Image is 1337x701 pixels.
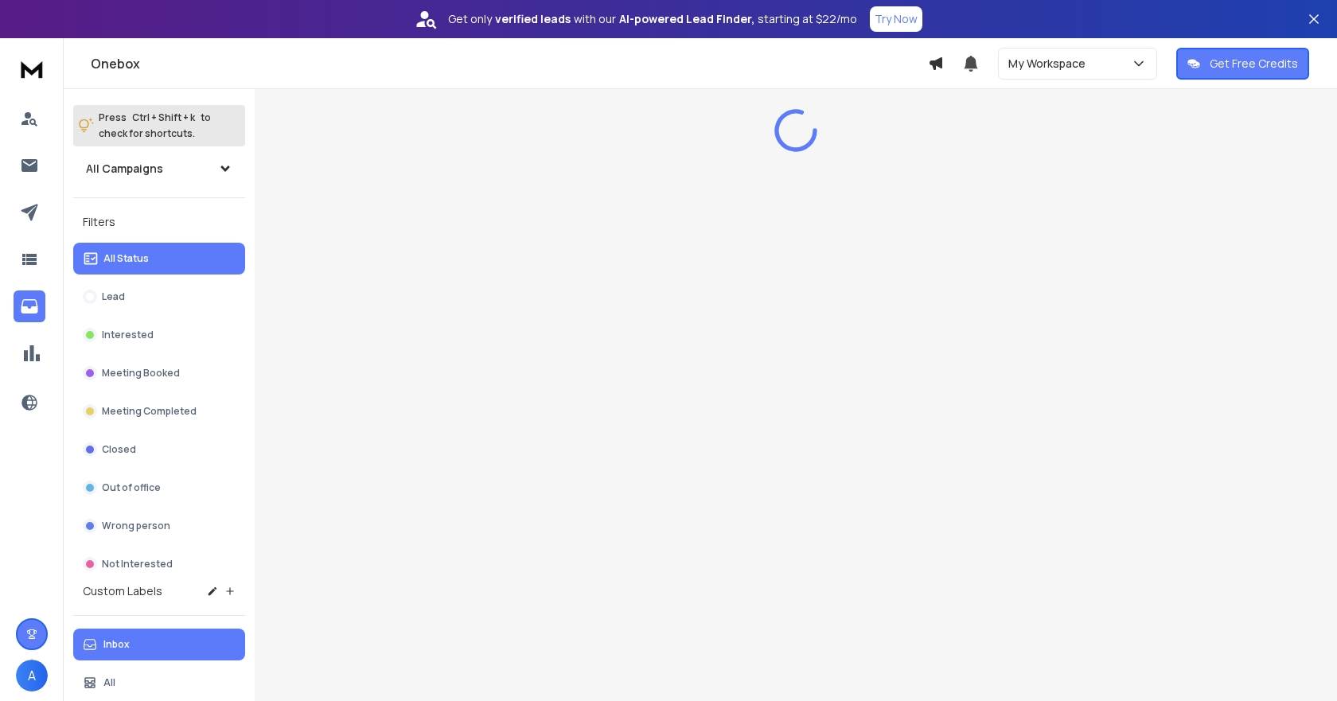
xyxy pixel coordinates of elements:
[1176,48,1309,80] button: Get Free Credits
[495,11,571,27] strong: verified leads
[73,667,245,699] button: All
[73,281,245,313] button: Lead
[102,405,197,418] p: Meeting Completed
[73,153,245,185] button: All Campaigns
[103,676,115,689] p: All
[16,54,48,84] img: logo
[73,434,245,465] button: Closed
[83,583,162,599] h3: Custom Labels
[102,329,154,341] p: Interested
[619,11,754,27] strong: AI-powered Lead Finder,
[102,367,180,380] p: Meeting Booked
[73,472,245,504] button: Out of office
[91,54,928,73] h1: Onebox
[875,11,918,27] p: Try Now
[102,558,173,571] p: Not Interested
[103,252,149,265] p: All Status
[86,161,163,177] h1: All Campaigns
[1008,56,1092,72] p: My Workspace
[130,108,197,127] span: Ctrl + Shift + k
[102,443,136,456] p: Closed
[448,11,857,27] p: Get only with our starting at $22/mo
[73,548,245,580] button: Not Interested
[99,110,211,142] p: Press to check for shortcuts.
[870,6,922,32] button: Try Now
[1210,56,1298,72] p: Get Free Credits
[102,290,125,303] p: Lead
[103,638,130,651] p: Inbox
[73,243,245,275] button: All Status
[16,660,48,691] button: A
[102,481,161,494] p: Out of office
[73,319,245,351] button: Interested
[73,395,245,427] button: Meeting Completed
[73,211,245,233] h3: Filters
[102,520,170,532] p: Wrong person
[73,629,245,660] button: Inbox
[73,357,245,389] button: Meeting Booked
[73,510,245,542] button: Wrong person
